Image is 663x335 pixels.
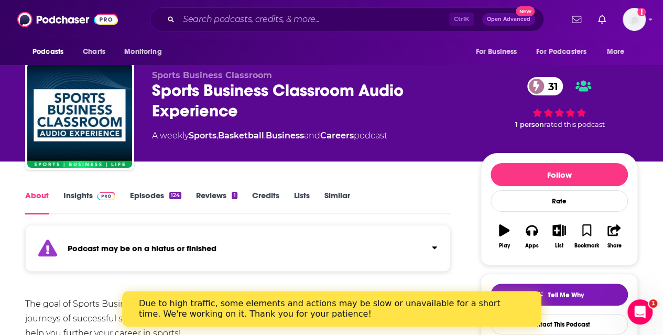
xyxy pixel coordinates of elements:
span: New [516,6,535,16]
span: , [264,131,266,141]
span: Monitoring [124,45,161,59]
div: List [555,243,563,249]
button: Bookmark [573,218,600,255]
a: Reviews1 [196,190,237,214]
span: Logged in as rpearson [623,8,646,31]
button: open menu [468,42,530,62]
button: Show profile menu [623,8,646,31]
button: Apps [518,218,545,255]
div: Bookmark [574,243,599,249]
svg: Add a profile image [637,8,646,16]
button: List [546,218,573,255]
button: Open AdvancedNew [482,13,535,26]
span: Open Advanced [487,17,530,22]
a: Sports [189,131,216,141]
button: Share [601,218,628,255]
span: More [607,45,625,59]
span: 1 person [515,121,544,128]
a: Episodes124 [130,190,181,214]
div: 1 [232,192,237,199]
input: Search podcasts, credits, & more... [179,11,449,28]
button: Follow [491,163,628,186]
img: Podchaser - Follow, Share and Rate Podcasts [17,9,118,29]
a: Similar [324,190,350,214]
span: Ctrl K [449,13,474,26]
a: InsightsPodchaser Pro [63,190,115,214]
iframe: Intercom live chat [627,299,653,325]
a: Show notifications dropdown [568,10,585,28]
a: Contact This Podcast [491,314,628,334]
a: Credits [252,190,279,214]
div: 124 [169,192,181,199]
span: Tell Me Why [548,291,584,299]
iframe: Intercom live chat banner [122,291,541,327]
div: 31 1 personrated this podcast [481,70,638,135]
button: Play [491,218,518,255]
div: Rate [491,190,628,212]
a: Business [266,131,304,141]
button: open menu [529,42,602,62]
img: Podchaser Pro [97,192,115,200]
div: Search podcasts, credits, & more... [150,7,544,31]
span: Podcasts [32,45,63,59]
a: Charts [76,42,112,62]
span: Charts [83,45,105,59]
span: 31 [538,77,563,95]
div: Apps [525,243,539,249]
button: open menu [117,42,175,62]
span: , [216,131,218,141]
span: and [304,131,320,141]
img: Sports Business Classroom Audio Experience [27,63,132,168]
a: Careers [320,131,354,141]
a: Show notifications dropdown [594,10,610,28]
div: Play [499,243,510,249]
a: Basketball [218,131,264,141]
a: About [25,190,49,214]
div: Share [607,243,621,249]
span: Sports Business Classroom [152,70,272,80]
span: For Podcasters [536,45,586,59]
div: A weekly podcast [152,129,387,142]
img: tell me why sparkle [535,291,544,299]
img: User Profile [623,8,646,31]
span: 1 [649,299,657,308]
button: tell me why sparkleTell Me Why [491,284,628,306]
strong: Podcast may be on a hiatus or finished [68,243,216,253]
a: Lists [294,190,310,214]
button: open menu [25,42,77,62]
button: open menu [600,42,638,62]
section: Click to expand status details [25,231,450,272]
a: 31 [527,77,563,95]
span: For Business [475,45,517,59]
span: rated this podcast [544,121,605,128]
